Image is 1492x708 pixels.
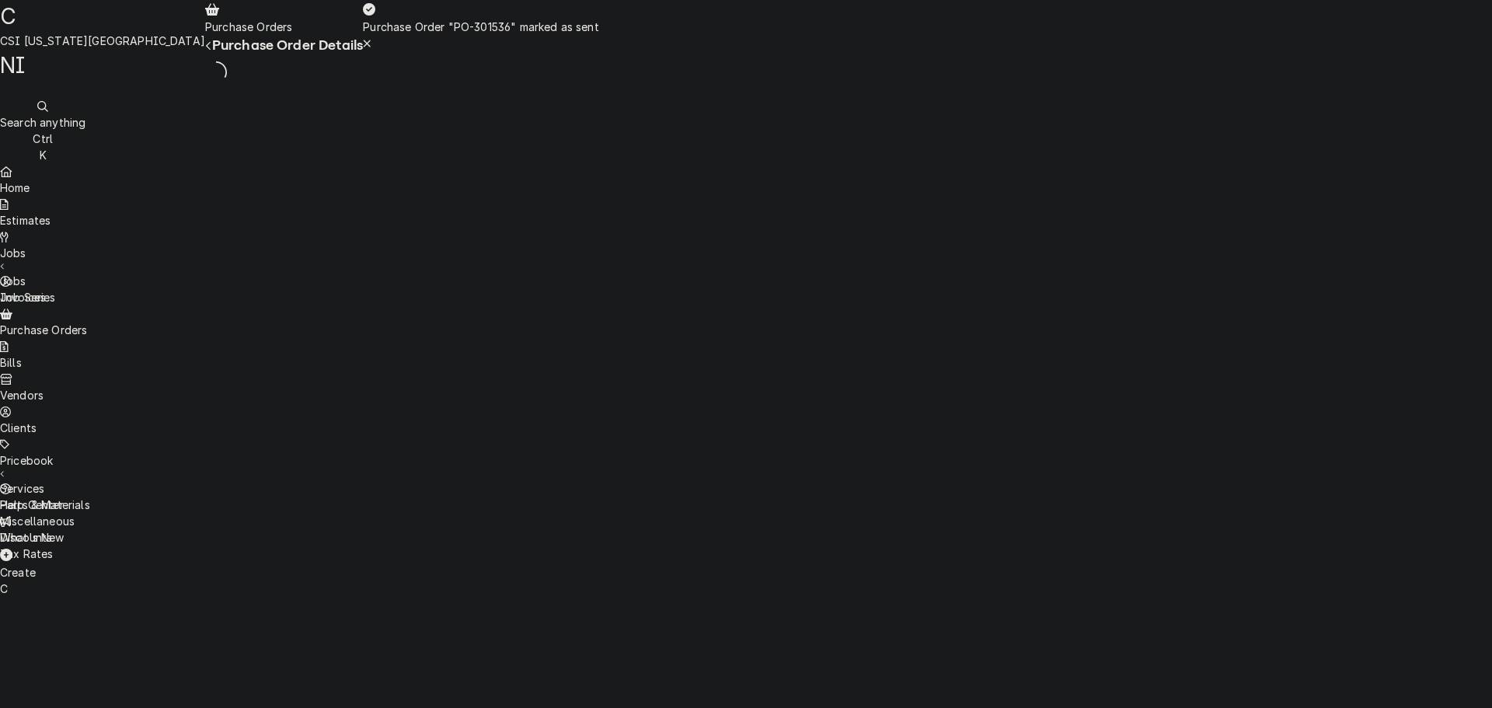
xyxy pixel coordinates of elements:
[205,37,212,54] button: Navigate back
[363,19,599,35] div: Purchase Order "PO-301536" marked as sent
[40,148,47,162] span: K
[33,132,53,145] span: Ctrl
[205,20,292,33] span: Purchase Orders
[205,59,227,85] span: Loading...
[212,37,364,53] span: Purchase Order Details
